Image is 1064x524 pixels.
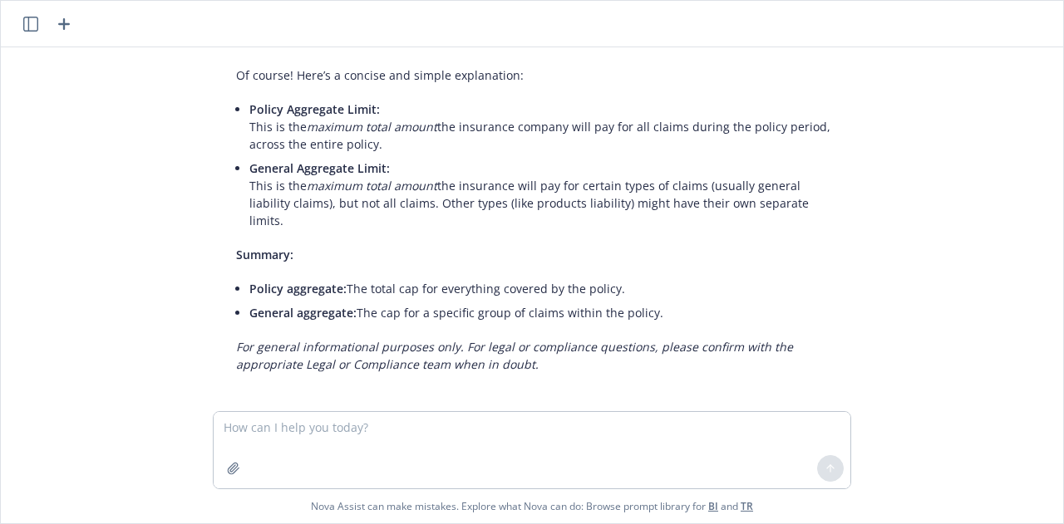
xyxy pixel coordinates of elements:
[307,119,437,135] em: maximum total amount
[249,305,357,321] span: General aggregate:
[249,160,390,176] span: General Aggregate Limit:
[236,66,841,84] p: Of course! Here’s a concise and simple explanation:
[249,277,841,301] li: The total cap for everything covered by the policy.
[311,489,753,523] span: Nova Assist can make mistakes. Explore what Nova can do: Browse prompt library for and
[249,100,841,153] p: This is the the insurance company will pay for all claims during the policy period, across the en...
[741,499,753,513] a: TR
[307,178,437,193] em: maximum total amount
[708,499,718,513] a: BI
[249,281,347,296] span: Policy aggregate:
[236,247,293,262] span: Summary:
[236,339,793,372] em: For general informational purposes only. For legal or compliance questions, please confirm with t...
[249,101,380,117] span: Policy Aggregate Limit:
[249,159,841,229] p: This is the the insurance will pay for certain types of claims (usually general liability claims)...
[249,301,841,325] li: The cap for a specific group of claims within the policy.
